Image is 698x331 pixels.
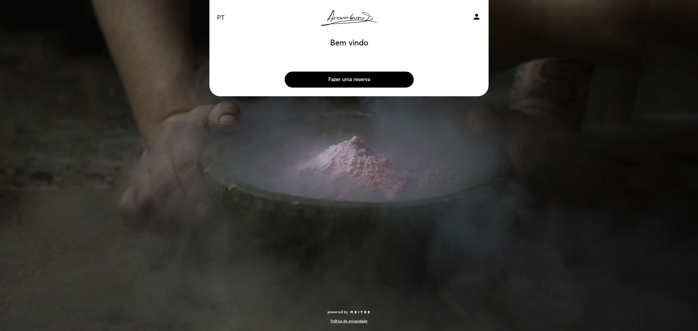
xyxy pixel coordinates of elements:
[328,310,348,315] span: powered by
[472,12,481,21] i: person
[285,72,414,88] button: Fazer uma reserva
[304,8,394,28] a: [PERSON_NAME] Resto
[328,310,370,315] a: powered by
[350,311,370,314] img: MEITRE
[330,319,368,324] a: Política de privacidade
[330,39,368,48] h1: Bem vindo
[472,12,481,24] button: person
